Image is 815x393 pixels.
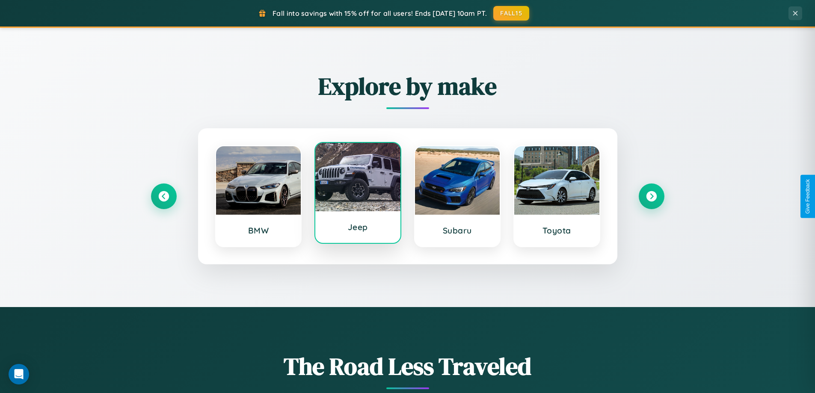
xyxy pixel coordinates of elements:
div: Open Intercom Messenger [9,364,29,384]
button: FALL15 [493,6,529,21]
h2: Explore by make [151,70,664,103]
h1: The Road Less Traveled [151,350,664,383]
h3: Toyota [523,225,591,236]
h3: Jeep [324,222,392,232]
h3: BMW [225,225,293,236]
div: Give Feedback [805,179,811,214]
span: Fall into savings with 15% off for all users! Ends [DATE] 10am PT. [273,9,487,18]
h3: Subaru [424,225,492,236]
